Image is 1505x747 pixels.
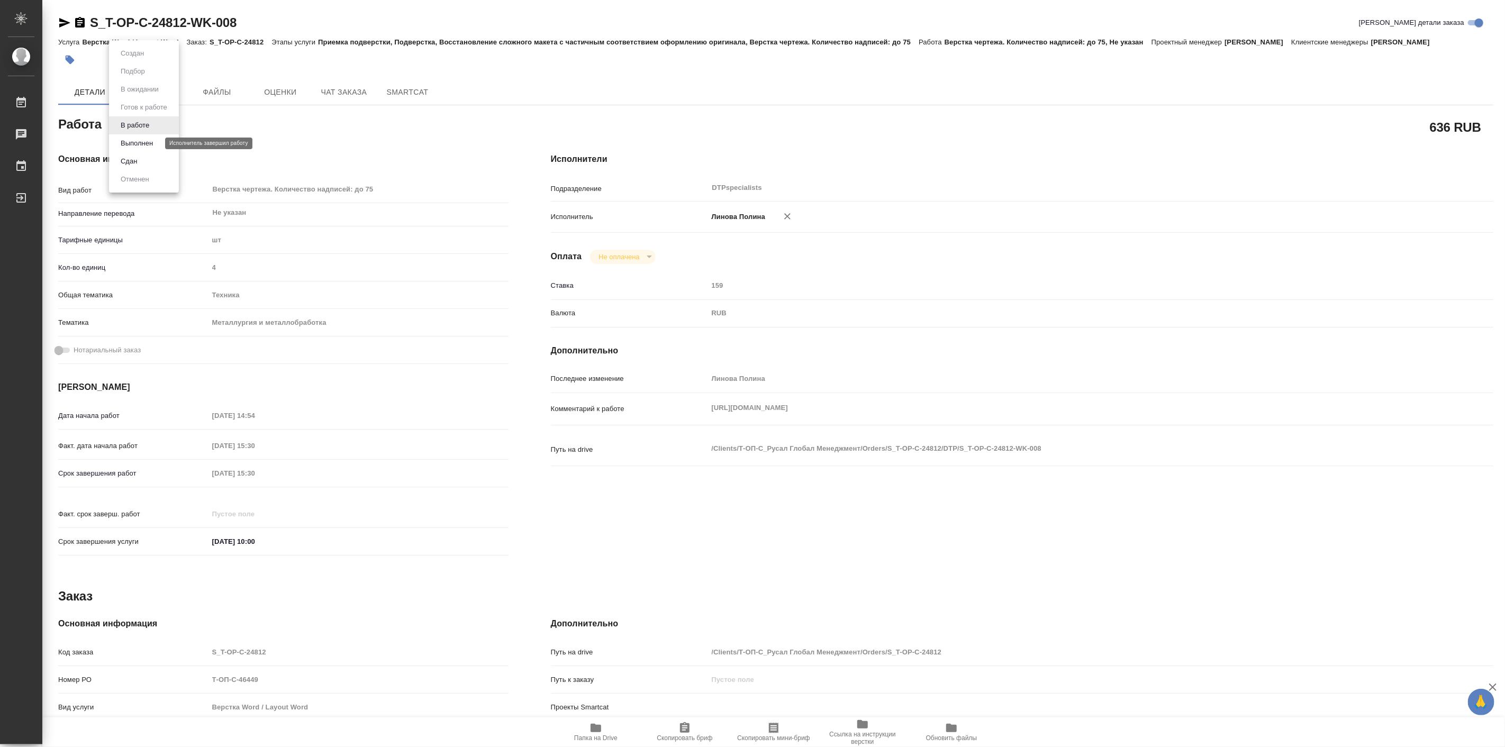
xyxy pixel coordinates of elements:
[117,102,170,113] button: Готов к работе
[117,84,162,95] button: В ожидании
[117,120,152,131] button: В работе
[117,66,148,77] button: Подбор
[117,174,152,185] button: Отменен
[117,156,140,167] button: Сдан
[117,48,147,59] button: Создан
[117,138,156,149] button: Выполнен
